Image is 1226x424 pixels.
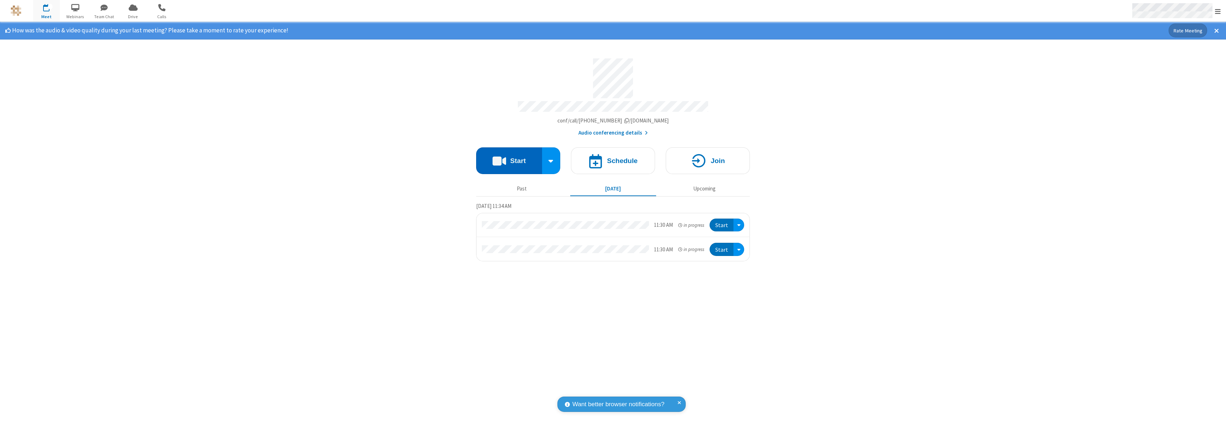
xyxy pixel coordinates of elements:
[654,221,673,229] div: 11:30 AM
[578,129,648,137] button: Audio conferencing details
[733,219,744,232] div: Open menu
[571,147,655,174] button: Schedule
[710,243,733,256] button: Start
[572,400,664,409] span: Want better browser notifications?
[661,182,747,196] button: Upcoming
[557,117,669,125] button: Copy my meeting room linkCopy my meeting room link
[476,202,750,261] section: Today's Meetings
[570,182,656,196] button: [DATE]
[479,182,565,196] button: Past
[678,222,704,229] em: in progress
[710,219,733,232] button: Start
[711,157,725,164] h4: Join
[510,157,526,164] h4: Start
[120,14,146,20] span: Drive
[733,243,744,256] div: Open menu
[542,147,561,174] div: Start conference options
[33,14,60,20] span: Meet
[11,5,21,16] img: QA Selenium DO NOT DELETE OR CHANGE
[476,53,750,137] section: Account details
[48,4,53,9] div: 2
[91,14,118,20] span: Team Chat
[1169,23,1207,37] button: Rate Meeting
[1208,405,1221,419] iframe: Chat
[607,157,638,164] h4: Schedule
[476,203,511,209] span: [DATE] 11:34 AM
[557,117,669,124] span: Copy my meeting room link
[12,26,288,34] span: How was the audio & video quality during your last meeting? Please take a moment to rate your exp...
[149,14,175,20] span: Calls
[654,245,673,253] div: 11:30 AM
[666,147,750,174] button: Join
[678,246,704,252] em: in progress
[62,14,89,20] span: Webinars
[476,147,542,174] button: Start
